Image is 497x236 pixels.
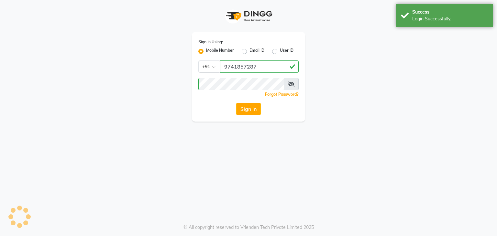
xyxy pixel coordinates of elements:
label: Mobile Number [206,48,234,55]
a: Forgot Password? [265,92,299,97]
label: Email ID [249,48,264,55]
img: logo1.svg [223,6,274,26]
div: Login Successfully. [412,16,488,22]
input: Username [198,78,284,90]
input: Username [220,60,299,73]
button: Sign In [236,103,261,115]
label: User ID [280,48,293,55]
div: Success [412,9,488,16]
label: Sign In Using: [198,39,223,45]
